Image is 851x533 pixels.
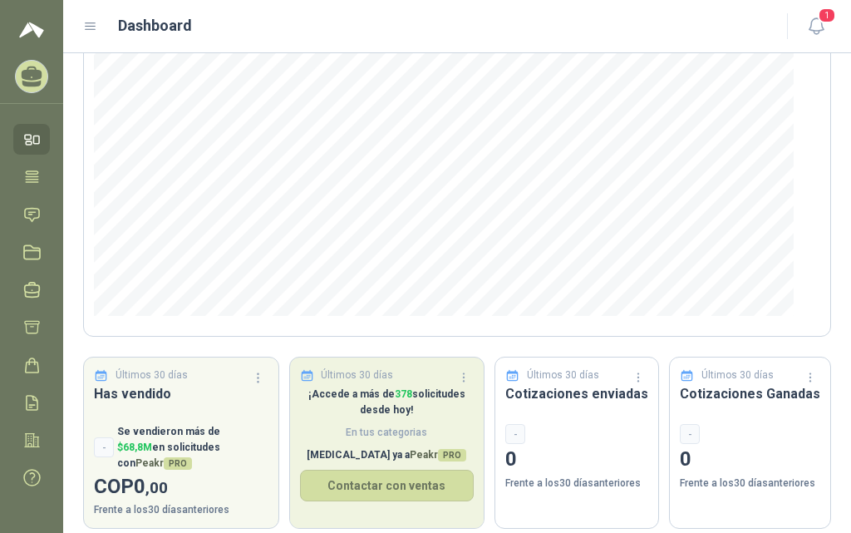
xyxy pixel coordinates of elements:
p: Últimos 30 días [116,368,188,383]
p: Frente a los 30 días anteriores [505,476,648,491]
button: 1 [801,12,831,42]
p: 0 [680,444,820,476]
p: [MEDICAL_DATA] ya a [300,447,475,463]
h1: Dashboard [118,14,192,37]
h3: Cotizaciones enviadas [505,383,648,404]
p: Frente a los 30 días anteriores [680,476,820,491]
span: En tus categorias [300,425,475,441]
p: Se vendieron más de en solicitudes con [117,424,268,471]
span: 1 [818,7,836,23]
span: $ 68,8M [117,442,152,453]
div: - [680,424,700,444]
span: PRO [438,449,466,461]
h3: Has vendido [94,383,268,404]
div: - [505,424,525,444]
p: Últimos 30 días [701,368,774,383]
p: ¡Accede a más de solicitudes desde hoy! [300,387,475,418]
h3: Cotizaciones Ganadas [680,383,820,404]
p: Últimos 30 días [321,368,393,383]
h3: Solicitudes Recibidas [300,383,475,404]
span: 378 [395,388,412,400]
span: PRO [164,457,192,470]
p: Frente a los 30 días anteriores [94,502,268,518]
p: COP [94,471,268,503]
span: Peakr [135,457,192,469]
span: 0 [134,475,168,498]
img: Logo peakr [19,20,44,40]
div: - [94,437,114,457]
p: Últimos 30 días [527,368,599,383]
span: ,00 [145,478,168,497]
p: 0 [505,444,648,476]
span: Peakr [410,449,466,461]
button: Contactar con ventas [300,470,475,501]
